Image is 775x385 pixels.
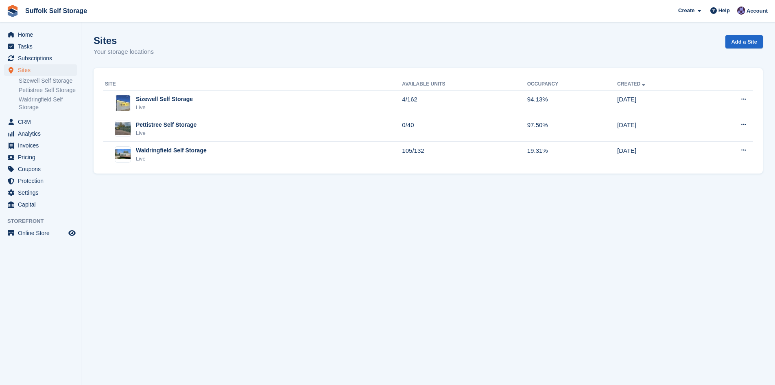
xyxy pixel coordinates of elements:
[617,142,703,167] td: [DATE]
[7,5,19,17] img: stora-icon-8386f47178a22dfd0bd8f6a31ec36ba5ce8667c1dd55bd0f319d3a0aa187defe.svg
[617,116,703,142] td: [DATE]
[4,29,77,40] a: menu
[678,7,694,15] span: Create
[115,122,131,135] img: Image of Pettistree Self Storage site
[4,163,77,175] a: menu
[116,95,130,111] img: Image of Sizewell Self Storage site
[18,140,67,151] span: Invoices
[4,64,77,76] a: menu
[19,96,77,111] a: Waldringfield Self Storage
[18,175,67,187] span: Protection
[402,142,527,167] td: 105/132
[7,217,81,225] span: Storefront
[18,64,67,76] span: Sites
[136,103,193,112] div: Live
[527,78,617,91] th: Occupancy
[4,128,77,139] a: menu
[136,146,207,155] div: Waldringfield Self Storage
[718,7,730,15] span: Help
[617,81,647,87] a: Created
[18,53,67,64] span: Subscriptions
[18,163,67,175] span: Coupons
[103,78,402,91] th: Site
[94,35,154,46] h1: Sites
[18,152,67,163] span: Pricing
[18,29,67,40] span: Home
[747,7,768,15] span: Account
[617,90,703,116] td: [DATE]
[402,90,527,116] td: 4/162
[22,4,90,18] a: Suffolk Self Storage
[18,116,67,128] span: CRM
[94,47,154,57] p: Your storage locations
[527,90,617,116] td: 94.13%
[19,77,77,85] a: Sizewell Self Storage
[402,78,527,91] th: Available Units
[18,187,67,198] span: Settings
[115,149,131,159] img: Image of Waldringfield Self Storage site
[19,86,77,94] a: Pettistree Self Storage
[402,116,527,142] td: 0/40
[136,121,196,129] div: Pettistree Self Storage
[4,41,77,52] a: menu
[527,142,617,167] td: 19.31%
[4,53,77,64] a: menu
[527,116,617,142] td: 97.50%
[4,187,77,198] a: menu
[18,41,67,52] span: Tasks
[4,116,77,128] a: menu
[136,95,193,103] div: Sizewell Self Storage
[136,155,207,163] div: Live
[136,129,196,137] div: Live
[737,7,745,15] img: Toby
[4,199,77,210] a: menu
[4,175,77,187] a: menu
[725,35,763,48] a: Add a Site
[18,199,67,210] span: Capital
[67,228,77,238] a: Preview store
[18,227,67,239] span: Online Store
[18,128,67,139] span: Analytics
[4,227,77,239] a: menu
[4,152,77,163] a: menu
[4,140,77,151] a: menu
